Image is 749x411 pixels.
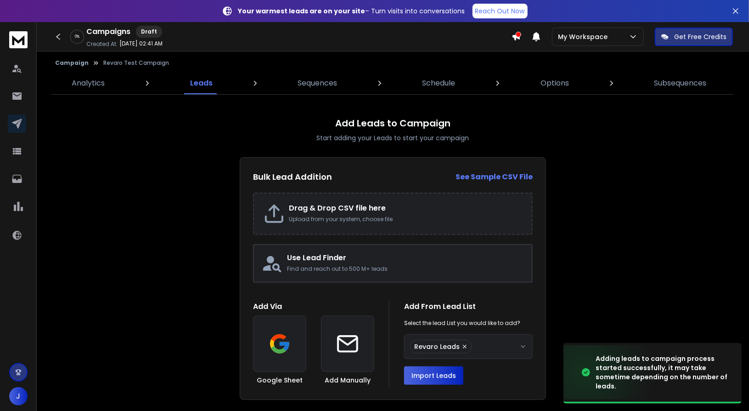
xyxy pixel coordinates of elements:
[257,376,303,385] h3: Google Sheet
[404,366,463,385] button: Import Leads
[103,59,169,67] p: Revaro Test Campaign
[317,133,469,143] p: Start adding your Leads to start your campaign
[86,40,118,48] p: Created At:
[325,376,371,385] h3: Add Manually
[563,345,655,400] img: image
[404,301,533,312] h1: Add From Lead List
[674,32,726,41] p: Get Free Credits
[190,78,213,89] p: Leads
[475,6,525,16] p: Reach Out Now
[86,26,130,37] h1: Campaigns
[535,72,574,94] a: Options
[238,6,366,16] strong: Your warmest leads are on your site
[558,32,611,41] p: My Workspace
[136,26,162,38] div: Draft
[253,301,374,312] h1: Add Via
[287,252,524,263] h2: Use Lead Finder
[298,78,337,89] p: Sequences
[649,72,712,94] a: Subsequences
[404,320,520,327] p: Select the lead List you would like to add?
[9,387,28,405] button: J
[417,72,461,94] a: Schedule
[655,28,733,46] button: Get Free Credits
[541,78,569,89] p: Options
[66,72,110,94] a: Analytics
[287,265,524,273] p: Find and reach out to 500 M+ leads
[185,72,218,94] a: Leads
[55,59,89,67] button: Campaign
[654,78,707,89] p: Subsequences
[289,216,523,223] p: Upload from your system, choose file
[238,6,465,16] p: – Turn visits into conversations
[72,78,105,89] p: Analytics
[335,117,451,130] h1: Add Leads to Campaign
[456,171,533,183] a: See Sample CSV File
[596,354,731,391] div: Adding leads to campaign process started successfully, it may take sometime depending on the numb...
[414,342,460,351] span: Revaro Leads
[253,171,332,183] h2: Bulk Lead Addition
[75,34,79,40] p: 0 %
[422,78,456,89] p: Schedule
[9,31,28,48] img: logo
[289,203,523,214] h2: Drag & Drop CSV file here
[473,4,528,18] a: Reach Out Now
[119,40,163,47] p: [DATE] 02:41 AM
[292,72,343,94] a: Sequences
